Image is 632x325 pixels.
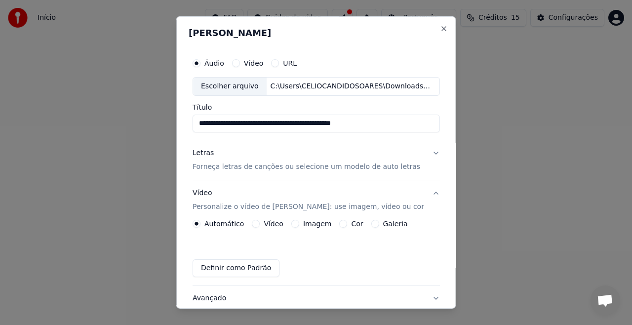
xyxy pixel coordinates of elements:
div: Vídeo [193,188,424,212]
label: Áudio [204,60,224,67]
label: Vídeo [243,60,263,67]
button: Definir como Padrão [193,259,279,277]
div: Letras [193,148,214,158]
h2: [PERSON_NAME] [189,29,444,38]
label: URL [283,60,297,67]
label: Vídeo [264,220,283,227]
button: LetrasForneça letras de canções ou selecione um modelo de auto letras [193,140,440,180]
div: C:\Users\CELIOCANDIDOSOARES\Downloads\Irmão [PERSON_NAME] Chora e Mãe Não Vê [QVMwYdY_MWM].mp3 [266,81,434,91]
p: Personalize o vídeo de [PERSON_NAME]: use imagem, vídeo ou cor [193,202,424,212]
label: Automático [204,220,244,227]
div: Escolher arquivo [193,78,267,95]
button: VídeoPersonalize o vídeo de [PERSON_NAME]: use imagem, vídeo ou cor [193,180,440,220]
p: Forneça letras de canções ou selecione um modelo de auto letras [193,162,420,172]
div: VídeoPersonalize o vídeo de [PERSON_NAME]: use imagem, vídeo ou cor [193,220,440,285]
label: Imagem [303,220,331,227]
label: Cor [351,220,363,227]
label: Título [193,104,440,111]
label: Galeria [383,220,407,227]
button: Avançado [193,285,440,311]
